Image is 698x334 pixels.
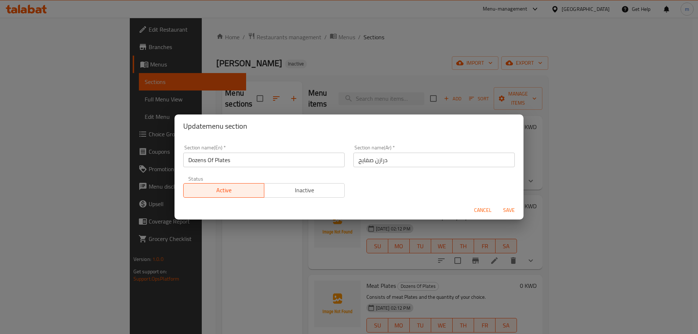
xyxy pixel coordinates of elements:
input: Please enter section name(en) [183,153,345,167]
button: Active [183,183,264,198]
h2: Update menu section [183,120,515,132]
button: Cancel [471,204,494,217]
span: Inactive [267,185,342,196]
span: Active [186,185,261,196]
button: Inactive [264,183,345,198]
input: Please enter section name(ar) [353,153,515,167]
span: Save [500,206,518,215]
button: Save [497,204,521,217]
span: Cancel [474,206,492,215]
